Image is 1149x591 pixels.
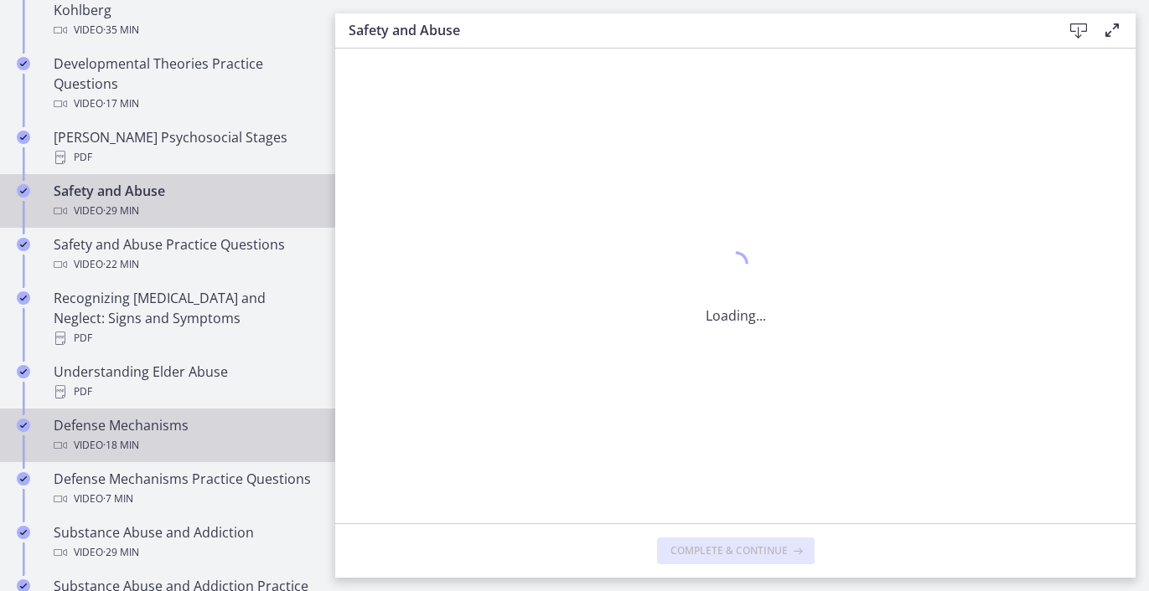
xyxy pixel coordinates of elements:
span: · 7 min [103,489,133,509]
div: Video [54,542,315,563]
div: [PERSON_NAME] Psychosocial Stages [54,127,315,167]
span: · 17 min [103,94,139,114]
div: Video [54,489,315,509]
div: Defense Mechanisms Practice Questions [54,469,315,509]
div: 1 [706,247,766,285]
i: Completed [17,184,30,198]
div: PDF [54,147,315,167]
div: Developmental Theories Practice Questions [54,54,315,114]
div: Video [54,201,315,221]
i: Completed [17,419,30,432]
div: Safety and Abuse [54,181,315,221]
i: Completed [17,131,30,144]
div: Defense Mechanisms [54,415,315,455]
p: Loading... [706,306,766,326]
div: Video [54,435,315,455]
i: Completed [17,238,30,251]
div: Understanding Elder Abuse [54,362,315,402]
div: Video [54,20,315,40]
span: Complete & continue [670,544,788,558]
span: · 18 min [103,435,139,455]
div: Substance Abuse and Addiction [54,522,315,563]
div: Video [54,94,315,114]
button: Complete & continue [657,537,815,564]
span: · 22 min [103,254,139,275]
div: Safety and Abuse Practice Questions [54,234,315,275]
div: PDF [54,328,315,348]
h3: Safety and Abuse [349,20,1035,40]
i: Completed [17,291,30,305]
i: Completed [17,526,30,539]
div: Video [54,254,315,275]
i: Completed [17,57,30,70]
span: · 29 min [103,201,139,221]
div: Recognizing [MEDICAL_DATA] and Neglect: Signs and Symptoms [54,288,315,348]
i: Completed [17,472,30,486]
span: · 35 min [103,20,139,40]
div: PDF [54,382,315,402]
i: Completed [17,365,30,378]
span: · 29 min [103,542,139,563]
